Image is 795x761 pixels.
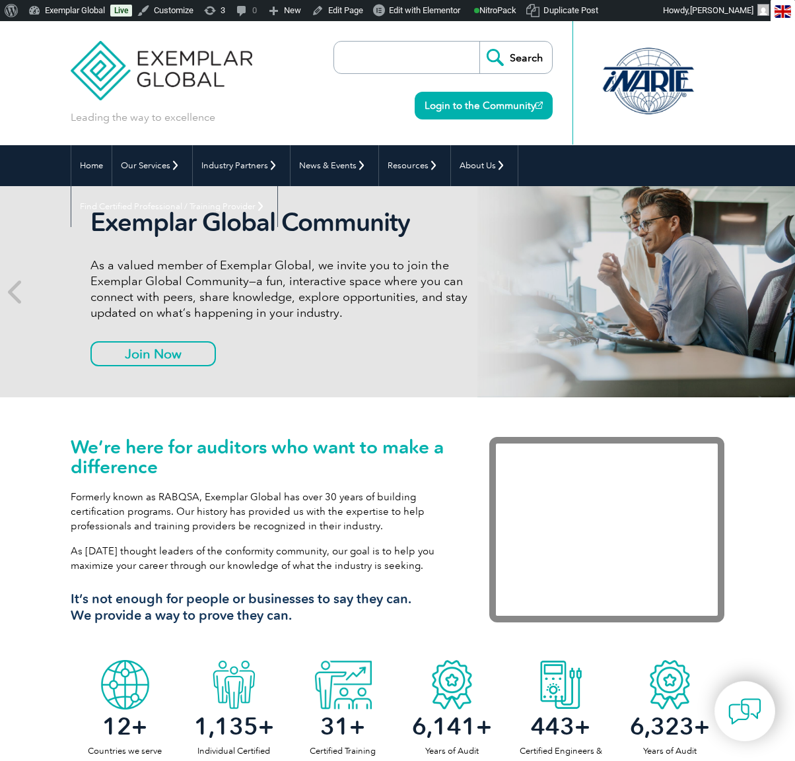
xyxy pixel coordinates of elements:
h2: + [397,716,506,737]
p: Leading the way to excellence [71,110,215,125]
span: 31 [320,712,349,741]
input: Search [479,42,552,73]
a: Home [71,145,112,186]
img: en [775,5,791,18]
p: Formerly known as RABQSA, Exemplar Global has over 30 years of building certification programs. O... [71,490,450,533]
a: About Us [451,145,518,186]
a: Industry Partners [193,145,290,186]
a: Our Services [112,145,192,186]
p: As [DATE] thought leaders of the conformity community, our goal is to help you maximize your care... [71,544,450,573]
iframe: Exemplar Global: Working together to make a difference [489,437,724,622]
span: 12 [102,712,131,741]
a: Find Certified Professional / Training Provider [71,186,277,227]
h3: It’s not enough for people or businesses to say they can. We provide a way to prove they can. [71,591,450,624]
img: contact-chat.png [728,695,761,728]
h2: + [180,716,289,737]
h2: + [506,716,615,737]
img: open_square.png [536,102,543,109]
span: 1,135 [194,712,258,741]
h2: + [289,716,397,737]
span: Edit with Elementor [389,5,460,15]
span: 443 [531,712,574,741]
img: Exemplar Global [71,21,252,100]
span: 6,141 [412,712,476,741]
h1: We’re here for auditors who want to make a difference [71,437,450,477]
span: [PERSON_NAME] [690,5,753,15]
a: Join Now [90,341,216,366]
a: Live [110,5,132,17]
span: 6,323 [630,712,694,741]
h2: + [615,716,724,737]
p: As a valued member of Exemplar Global, we invite you to join the Exemplar Global Community—a fun,... [90,257,496,321]
a: News & Events [291,145,378,186]
h2: + [71,716,180,737]
a: Login to the Community [415,92,553,119]
a: Resources [379,145,450,186]
p: Countries we serve [71,744,180,758]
